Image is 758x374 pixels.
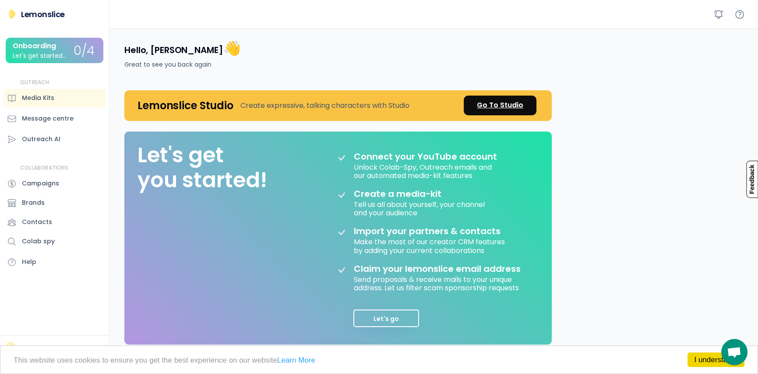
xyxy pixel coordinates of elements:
div: Connect your YouTube account [354,151,497,162]
div: Great to see you back again [124,60,212,69]
div: Help [22,257,36,267]
div: Send proposals & receive mails to your unique address. Let us filter scam sponsorship requests [354,274,529,292]
div: Create a media-kit [354,189,463,199]
div: Contacts [22,217,52,227]
div: Lemonslice [21,9,65,20]
div: Let's get you started! [137,142,267,193]
div: Let's get started... [13,53,67,59]
h4: Lemonslice Studio [137,99,233,112]
div: 0/4 [74,44,95,58]
div: Go To Studio [477,100,523,110]
div: OUTREACH [20,79,49,86]
div: Import your partners & contacts [354,226,501,236]
font: 👋 [223,38,241,58]
p: This website uses cookies to ensure you get the best experience on our website [14,356,744,364]
a: Learn More [277,356,315,364]
div: Make the most of our creator CRM features by adding your current collaborations [354,236,507,254]
button: Let's go [353,310,419,327]
div: Outreach AI [22,135,60,144]
div: Create expressive, talking characters with Studio [240,100,409,111]
img: Lemonslice [7,9,18,19]
div: Tell us all about yourself, your channel and your audience [354,199,487,217]
div: Unlock Colab-Spy, Outreach emails and our automated media-kit features [354,162,494,180]
div: Claim your lemonslice email address [354,264,521,274]
div: Colab spy [22,237,55,246]
div: Campaigns [22,179,59,188]
div: Onboarding [13,42,56,50]
div: Media Kits [22,93,54,103]
div: COLLABORATIONS [20,164,68,172]
a: I understand! [687,353,744,367]
a: Go To Studio [464,96,536,115]
div: Open chat [721,339,747,365]
div: Brands [22,198,45,207]
h4: Hello, [PERSON_NAME] [124,39,240,57]
div: Message centre [22,114,74,123]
